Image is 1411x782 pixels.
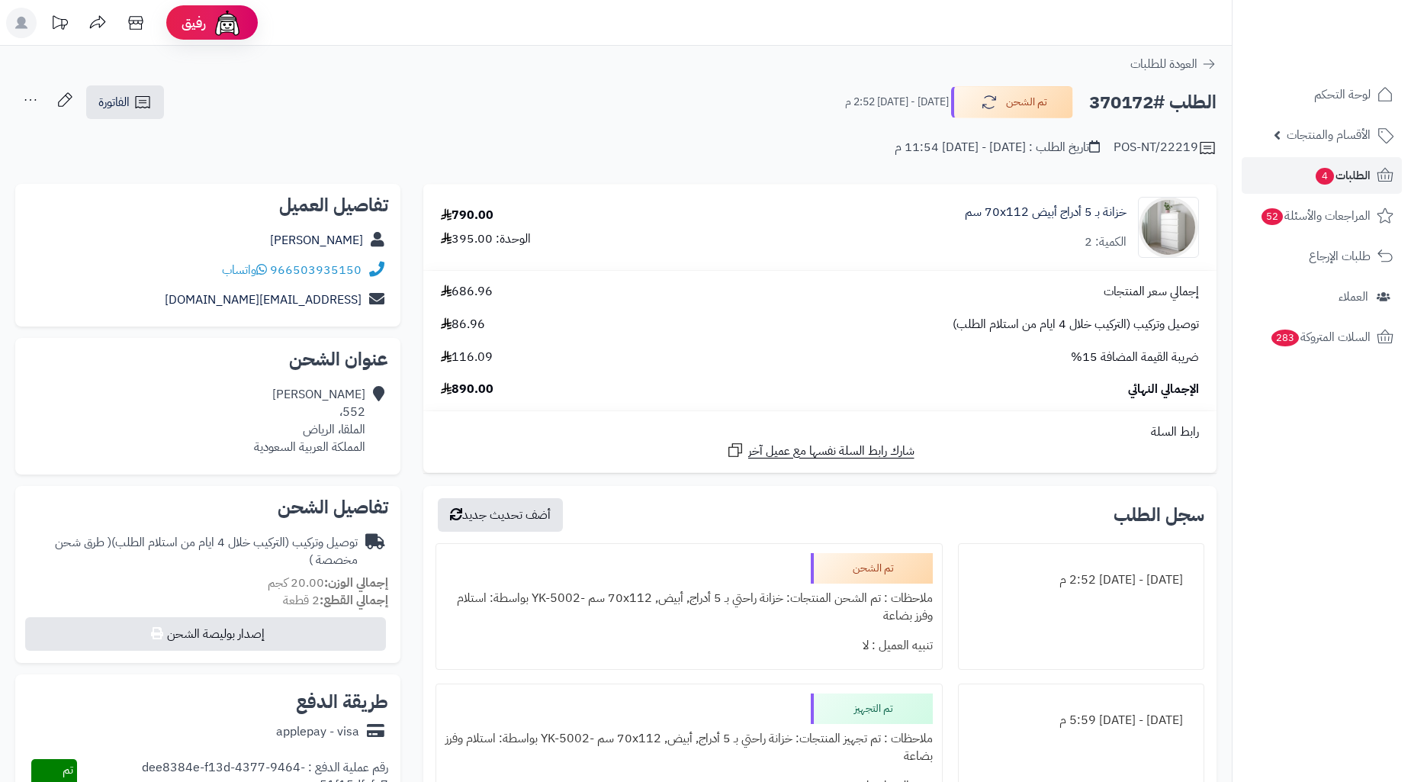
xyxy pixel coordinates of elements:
div: الكمية: 2 [1085,233,1127,251]
span: توصيل وتركيب (التركيب خلال 4 ايام من استلام الطلب) [953,316,1199,333]
button: تم الشحن [951,86,1073,118]
a: خزانة بـ 5 أدراج أبيض ‎70x112 سم‏ [965,204,1127,221]
h2: تفاصيل العميل [27,196,388,214]
a: [PERSON_NAME] [270,231,363,249]
a: العودة للطلبات [1130,55,1217,73]
a: 966503935150 [270,261,362,279]
span: الطلبات [1314,165,1371,186]
h2: تفاصيل الشحن [27,498,388,517]
div: الوحدة: 395.00 [441,230,531,248]
div: رابط السلة [429,423,1210,441]
h2: طريقة الدفع [296,693,388,711]
h3: سجل الطلب [1114,506,1204,524]
div: [PERSON_NAME] 552، الملقا، الرياض المملكة العربية السعودية [254,386,365,455]
span: 86.96 [441,316,485,333]
span: شارك رابط السلة نفسها مع عميل آخر [748,442,914,460]
span: 116.09 [441,349,493,366]
strong: إجمالي القطع: [320,591,388,610]
small: [DATE] - [DATE] 2:52 م [845,95,949,110]
span: 890.00 [441,381,493,398]
div: [DATE] - [DATE] 2:52 م [968,565,1194,595]
div: ملاحظات : تم الشحن المنتجات: خزانة راحتي بـ 5 أدراج, أبيض, ‎70x112 سم‏ -YK-5002 بواسطة: استلام وف... [445,584,933,631]
span: ضريبة القيمة المضافة 15% [1071,349,1199,366]
span: إجمالي سعر المنتجات [1104,283,1199,301]
div: تم التجهيز [811,694,933,724]
div: 790.00 [441,207,493,224]
div: تنبيه العميل : لا [445,631,933,661]
span: 283 [1271,330,1299,346]
span: طلبات الإرجاع [1309,246,1371,267]
span: 52 [1262,208,1283,225]
img: ai-face.png [212,8,243,38]
button: إصدار بوليصة الشحن [25,617,386,651]
a: لوحة التحكم [1242,76,1402,113]
div: توصيل وتركيب (التركيب خلال 4 ايام من استلام الطلب) [27,534,358,569]
span: رفيق [182,14,206,32]
a: المراجعات والأسئلة52 [1242,198,1402,234]
h2: عنوان الشحن [27,350,388,368]
a: [EMAIL_ADDRESS][DOMAIN_NAME] [165,291,362,309]
a: تحديثات المنصة [40,8,79,42]
a: السلات المتروكة283 [1242,319,1402,356]
span: لوحة التحكم [1314,84,1371,105]
small: 20.00 كجم [268,574,388,592]
span: 686.96 [441,283,493,301]
a: الفاتورة [86,85,164,119]
div: [DATE] - [DATE] 5:59 م [968,706,1194,735]
a: شارك رابط السلة نفسها مع عميل آخر [726,441,914,460]
small: 2 قطعة [283,591,388,610]
div: تم الشحن [811,553,933,584]
span: 4 [1316,168,1334,185]
a: العملاء [1242,278,1402,315]
a: واتساب [222,261,267,279]
div: POS-NT/22219 [1114,139,1217,157]
span: العملاء [1339,286,1368,307]
div: ملاحظات : تم تجهيز المنتجات: خزانة راحتي بـ 5 أدراج, أبيض, ‎70x112 سم‏ -YK-5002 بواسطة: استلام وف... [445,724,933,771]
div: تاريخ الطلب : [DATE] - [DATE] 11:54 م [895,139,1100,156]
span: الإجمالي النهائي [1128,381,1199,398]
span: ( طرق شحن مخصصة ) [55,533,358,569]
a: الطلبات4 [1242,157,1402,194]
strong: إجمالي الوزن: [324,574,388,592]
span: العودة للطلبات [1130,55,1197,73]
span: الأقسام والمنتجات [1287,124,1371,146]
h2: الطلب #370172 [1089,87,1217,118]
a: طلبات الإرجاع [1242,238,1402,275]
span: المراجعات والأسئلة [1260,205,1371,227]
button: أضف تحديث جديد [438,498,563,532]
span: الفاتورة [98,93,130,111]
img: 1747726680-1724661648237-1702540482953-8486464545656-90x90.jpg [1139,197,1198,258]
span: السلات المتروكة [1270,327,1371,348]
img: logo-2.png [1307,41,1397,73]
div: applepay - visa [276,723,359,741]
